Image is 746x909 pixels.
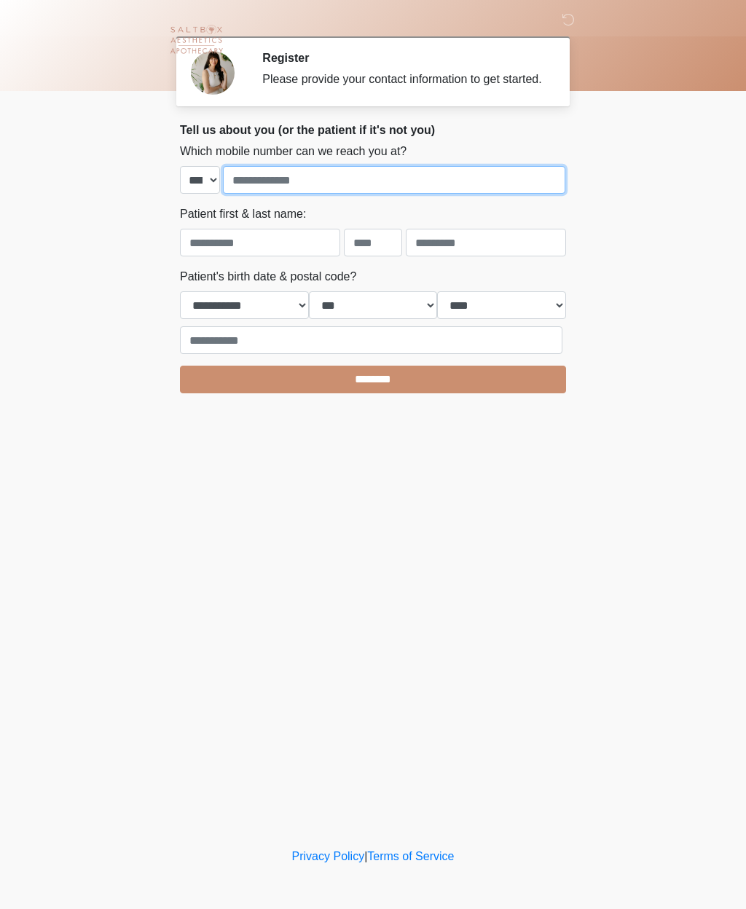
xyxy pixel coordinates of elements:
[364,850,367,862] a: |
[180,205,306,223] label: Patient first & last name:
[180,268,356,286] label: Patient's birth date & postal code?
[180,123,566,137] h2: Tell us about you (or the patient if it's not you)
[165,11,227,73] img: Saltbox Aesthetics Logo
[367,850,454,862] a: Terms of Service
[180,143,407,160] label: Which mobile number can we reach you at?
[292,850,365,862] a: Privacy Policy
